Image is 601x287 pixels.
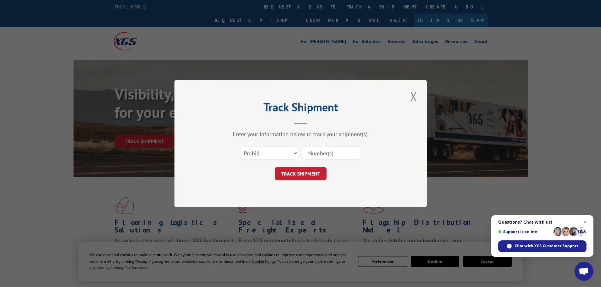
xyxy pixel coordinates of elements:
[574,262,593,281] a: Open chat
[275,167,327,180] button: TRACK SHIPMENT
[498,220,586,225] span: Questions? Chat with us!
[206,103,395,115] h2: Track Shipment
[498,229,551,234] span: Support is online
[515,243,578,249] span: Chat with XGS Customer Support
[408,88,419,105] button: Close modal
[206,130,395,138] div: Enter your information below to track your shipment(s).
[303,146,361,160] input: Number(s)
[498,240,586,252] span: Chat with XGS Customer Support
